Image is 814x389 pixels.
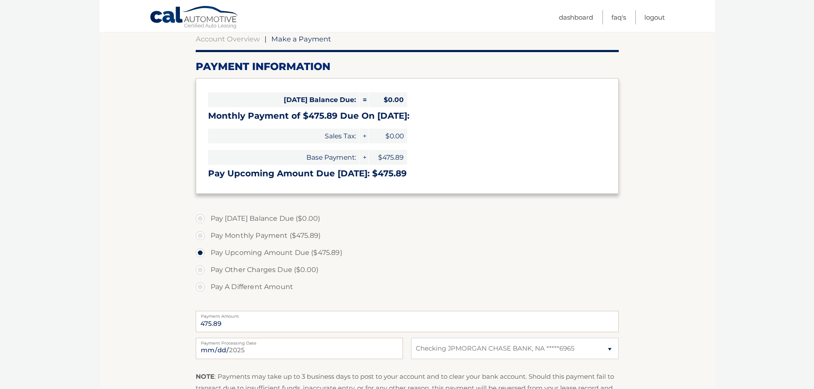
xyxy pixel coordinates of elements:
span: + [360,150,368,165]
label: Pay A Different Amount [196,278,619,295]
span: $0.00 [369,129,407,143]
span: $475.89 [369,150,407,165]
h3: Pay Upcoming Amount Due [DATE]: $475.89 [208,168,606,179]
span: = [360,92,368,107]
label: Pay Monthly Payment ($475.89) [196,227,619,244]
label: Payment Processing Date [196,338,403,345]
a: Logout [644,10,665,24]
label: Payment Amount [196,311,619,318]
h2: Payment Information [196,60,619,73]
a: Dashboard [559,10,593,24]
span: Make a Payment [271,35,331,43]
input: Payment Amount [196,311,619,332]
span: Base Payment: [208,150,359,165]
h3: Monthly Payment of $475.89 Due On [DATE]: [208,111,606,121]
input: Payment Date [196,338,403,359]
a: FAQ's [611,10,626,24]
span: Sales Tax: [208,129,359,143]
label: Pay Other Charges Due ($0.00) [196,261,619,278]
a: Cal Automotive [150,6,239,30]
label: Pay Upcoming Amount Due ($475.89) [196,244,619,261]
strong: NOTE [196,372,215,380]
span: [DATE] Balance Due: [208,92,359,107]
span: | [264,35,267,43]
a: Account Overview [196,35,260,43]
label: Pay [DATE] Balance Due ($0.00) [196,210,619,227]
span: $0.00 [369,92,407,107]
span: + [360,129,368,143]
